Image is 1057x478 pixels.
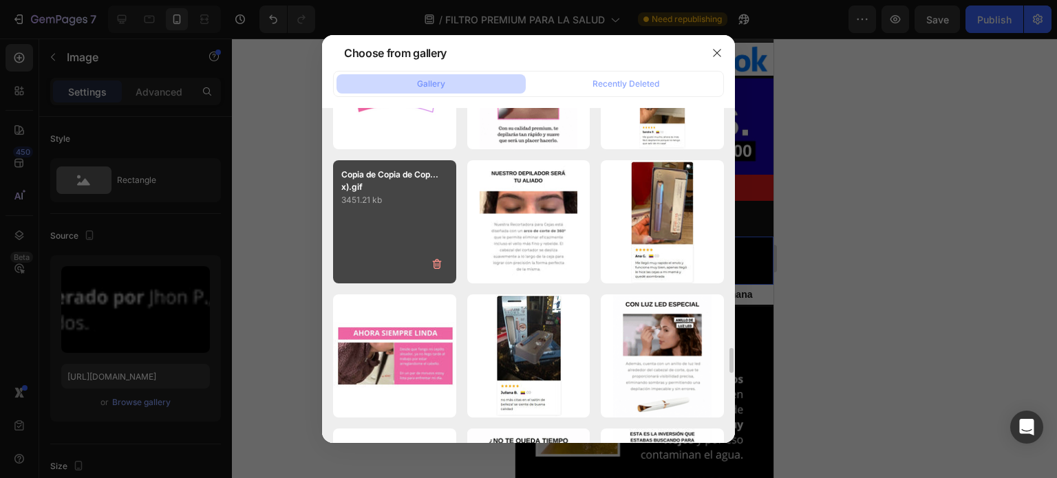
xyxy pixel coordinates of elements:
button: Recently Deleted [531,74,720,94]
img: image [495,294,562,417]
p: MARKETPLACE | [1,248,257,265]
div: Open Intercom Messenger [1010,411,1043,444]
div: Choose from gallery [344,45,447,61]
div: Recently Deleted [592,78,659,90]
img: image [631,160,694,283]
strong: +320 entregados esta semana [100,250,237,261]
img: image [480,160,578,283]
p: Copia de Copia de Cop...x).gif [341,169,448,193]
div: Gallery [417,78,445,90]
p: 3451.21 kb [341,193,448,207]
button: Gallery [337,74,526,94]
img: image [333,322,456,390]
img: image [613,294,712,417]
div: Image [17,179,47,191]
